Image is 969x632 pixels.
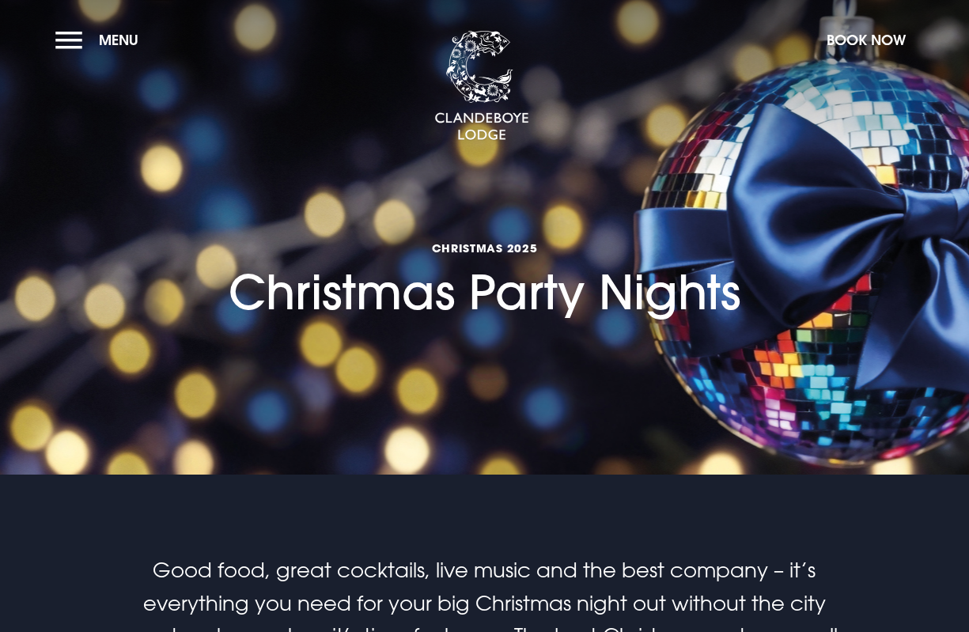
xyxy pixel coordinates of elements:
span: Menu [99,31,138,49]
span: Christmas 2025 [229,240,740,255]
button: Menu [55,23,146,57]
h1: Christmas Party Nights [229,162,740,320]
button: Book Now [819,23,914,57]
img: Clandeboye Lodge [434,31,529,142]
